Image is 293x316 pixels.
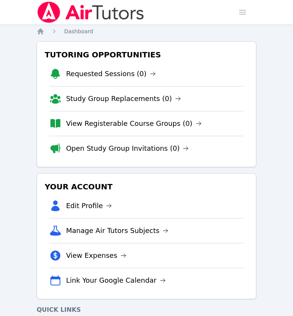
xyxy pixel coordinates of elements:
h3: Your Account [43,180,250,194]
a: Study Group Replacements (0) [66,93,181,104]
span: Dashboard [64,28,93,34]
nav: Breadcrumb [37,28,256,35]
a: Requested Sessions (0) [66,68,156,79]
h4: Quick Links [37,305,256,314]
a: View Expenses [66,250,126,261]
a: Manage Air Tutors Subjects [66,225,169,236]
a: Link Your Google Calendar [66,275,166,286]
a: Open Study Group Invitations (0) [66,143,189,154]
a: View Registerable Course Groups (0) [66,118,202,129]
h3: Tutoring Opportunities [43,48,250,62]
a: Dashboard [64,28,93,35]
a: Edit Profile [66,200,112,211]
img: Air Tutors [37,2,145,23]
